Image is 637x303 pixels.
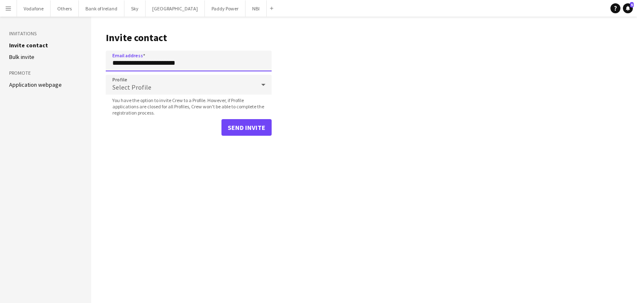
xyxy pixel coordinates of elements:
h3: Promote [9,69,82,77]
h3: Invitations [9,30,82,37]
button: [GEOGRAPHIC_DATA] [146,0,205,17]
a: 5 [623,3,633,13]
a: Invite contact [9,42,48,49]
button: Others [51,0,79,17]
span: You have the option to invite Crew to a Profile. However, if Profile applications are closed for ... [106,97,272,116]
a: Application webpage [9,81,62,88]
h1: Invite contact [106,32,272,44]
a: Bulk invite [9,53,34,61]
span: 5 [630,2,634,7]
span: Select Profile [112,83,151,91]
button: Paddy Power [205,0,246,17]
button: Sky [124,0,146,17]
button: Bank of Ireland [79,0,124,17]
button: NBI [246,0,267,17]
button: Vodafone [17,0,51,17]
button: Send invite [221,119,272,136]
